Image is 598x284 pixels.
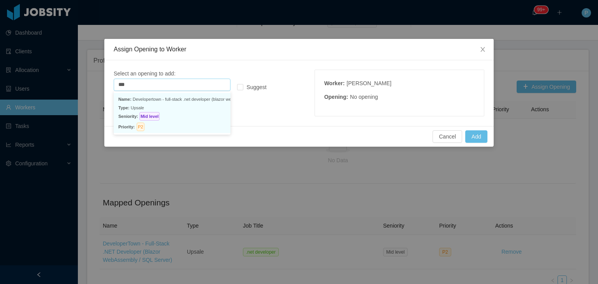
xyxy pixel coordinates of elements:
[324,94,348,100] strong: Opening :
[118,95,226,103] p: Developertown - full-stack .net developer (blazor webassembly / sql server)
[465,130,487,143] button: Add
[243,84,269,90] span: Suggest
[118,123,135,131] span: Priority:
[114,45,484,54] div: Assign Opening to Worker
[118,103,226,112] p: Upsale
[346,80,391,86] span: [PERSON_NAME]
[118,97,132,102] span: Name:
[324,80,345,86] strong: Worker :
[118,114,138,119] span: Seniority:
[118,105,130,110] span: Type:
[433,130,462,143] button: Cancel
[350,94,378,100] span: No opening
[472,39,494,61] button: Close
[480,46,486,53] i: icon: close
[114,70,176,77] span: Select an opening to add:
[137,123,144,131] span: P2
[139,112,160,121] span: Mid level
